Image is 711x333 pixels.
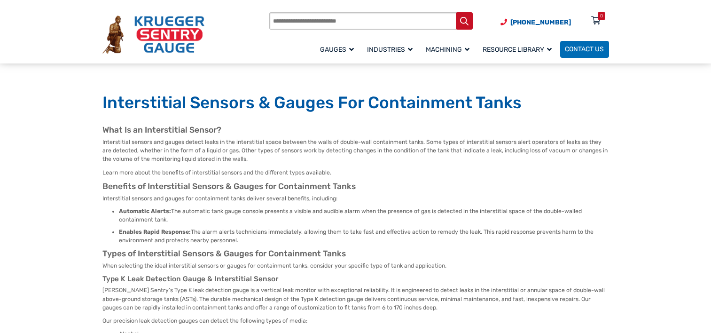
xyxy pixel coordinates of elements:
[315,40,362,59] a: Gauges
[102,168,609,177] p: Learn more about the benefits of interstitial sensors and the different types available.
[119,228,609,245] li: The alarm alerts technicians immediately, allowing them to take fast and effective action to reme...
[362,40,421,59] a: Industries
[500,17,571,27] a: Phone Number (920) 434-8860
[483,46,552,54] span: Resource Library
[102,16,204,53] img: Krueger Sentry Gauge
[320,46,354,54] span: Gauges
[102,138,609,164] p: Interstitial sensors and gauges detect leaks in the interstitial space between the walls of doubl...
[102,317,609,325] p: Our precision leak detection gauges can detect the following types of media:
[510,18,571,26] span: [PHONE_NUMBER]
[102,286,609,312] p: [PERSON_NAME] Sentry’s Type K leak detection gauge is a vertical leak monitor with exceptional re...
[600,12,603,20] div: 0
[478,40,560,59] a: Resource Library
[102,125,609,135] h2: What Is an Interstitial Sensor?
[119,208,171,214] strong: Automatic Alerts:
[367,46,413,54] span: Industries
[102,182,609,192] h2: Benefits of Interstitial Sensors & Gauges for Containment Tanks
[119,229,191,235] strong: Enables Rapid Response:
[102,249,609,259] h2: Types of Interstitial Sensors & Gauges for Containment Tanks
[565,46,604,54] span: Contact Us
[102,275,609,284] h3: Type K Leak Detection Gauge & Interstitial Sensor
[560,41,609,58] a: Contact Us
[421,40,478,59] a: Machining
[102,262,609,270] p: When selecting the ideal interstitial sensors or gauges for containment tanks, consider your spec...
[119,207,609,224] li: The automatic tank gauge console presents a visible and audible alarm when the presence of gas is...
[426,46,469,54] span: Machining
[102,194,609,203] p: Interstitial sensors and gauges for containment tanks deliver several benefits, including:
[102,93,609,113] h1: Interstitial Sensors & Gauges For Containment Tanks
